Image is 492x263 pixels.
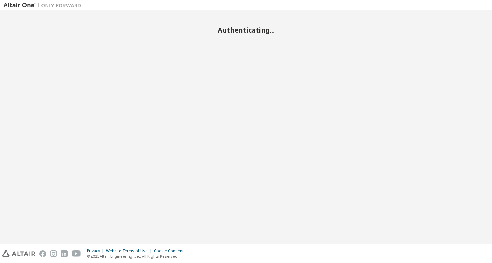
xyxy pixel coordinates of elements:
[87,248,106,254] div: Privacy
[154,248,187,254] div: Cookie Consent
[50,250,57,257] img: instagram.svg
[2,250,35,257] img: altair_logo.svg
[87,254,187,259] p: © 2025 Altair Engineering, Inc. All Rights Reserved.
[3,26,489,34] h2: Authenticating...
[3,2,85,8] img: Altair One
[39,250,46,257] img: facebook.svg
[72,250,81,257] img: youtube.svg
[61,250,68,257] img: linkedin.svg
[106,248,154,254] div: Website Terms of Use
